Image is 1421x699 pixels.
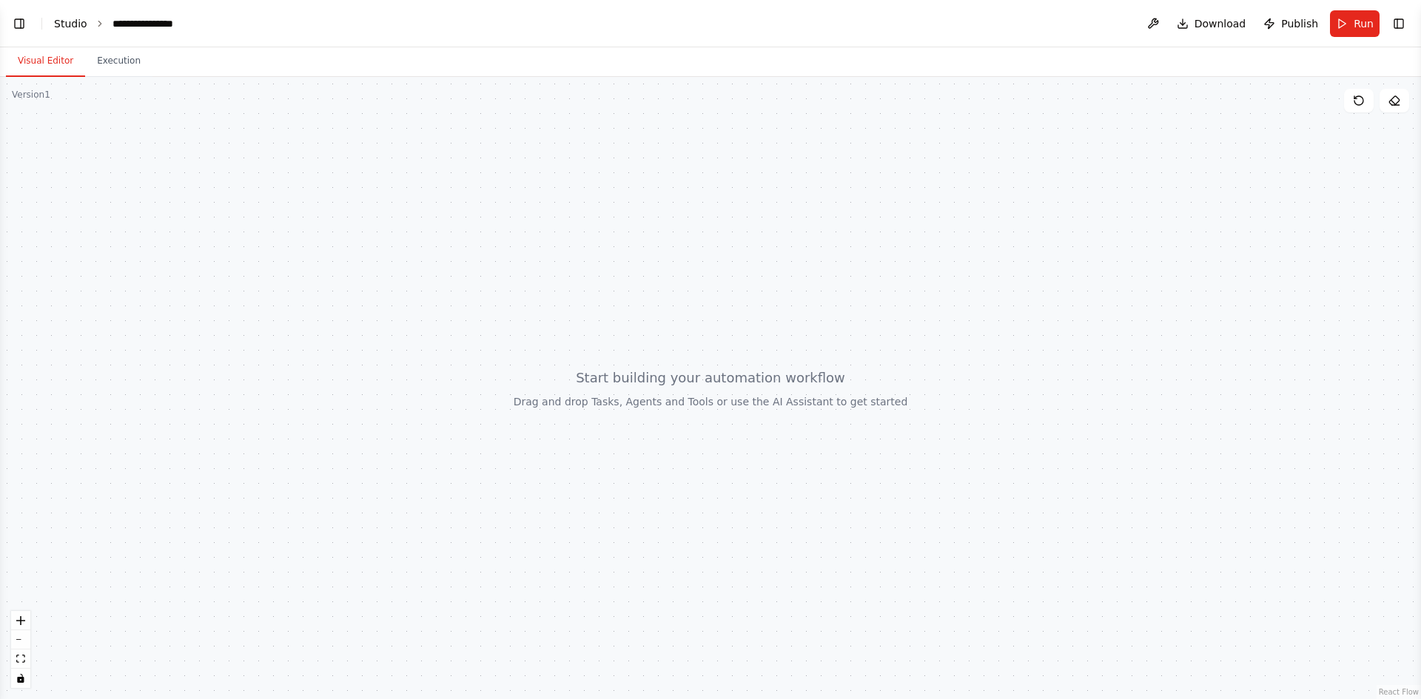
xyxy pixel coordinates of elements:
button: Download [1171,10,1252,37]
a: React Flow attribution [1379,688,1419,696]
button: Publish [1257,10,1324,37]
span: Run [1354,16,1374,31]
button: toggle interactivity [11,669,30,688]
button: fit view [11,649,30,669]
a: Studio [54,18,87,30]
button: zoom in [11,611,30,630]
div: React Flow controls [11,611,30,688]
div: Version 1 [12,89,50,101]
button: Show left sidebar [9,13,30,34]
button: Visual Editor [6,46,85,77]
nav: breadcrumb [54,16,186,31]
span: Download [1195,16,1246,31]
button: Show right sidebar [1388,13,1409,34]
button: Run [1330,10,1380,37]
button: zoom out [11,630,30,649]
button: Execution [85,46,152,77]
span: Publish [1281,16,1318,31]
